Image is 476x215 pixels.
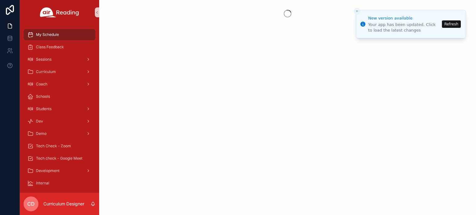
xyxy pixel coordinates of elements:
[24,79,95,90] a: Coach
[36,168,59,173] span: Development
[36,69,56,74] span: Curriculum
[368,15,440,21] div: New version available
[36,181,49,186] span: Internal
[24,54,95,65] a: Sessions
[368,22,440,33] div: Your app has been updated. Click to load the latest changes
[442,20,461,28] button: Refresh
[24,165,95,176] a: Development
[36,45,64,49] span: Class Feedback
[36,144,71,148] span: Tech Check - Zoom
[20,25,99,193] div: scrollable content
[36,131,46,136] span: Demo
[24,178,95,189] a: Internal
[36,32,59,37] span: My Schedule
[24,41,95,53] a: Class Feedback
[40,7,79,17] img: App logo
[36,156,82,161] span: Tech check - Google Meet
[24,153,95,164] a: Tech check - Google Meet
[36,94,50,99] span: Schools
[24,140,95,152] a: Tech Check - Zoom
[36,119,43,124] span: Dev
[36,106,51,111] span: Students
[24,66,95,77] a: Curriculum
[43,201,84,207] p: Curriculum Designer
[36,82,47,87] span: Coach
[24,116,95,127] a: Dev
[24,128,95,139] a: Demo
[24,29,95,40] a: My Schedule
[24,103,95,114] a: Students
[354,8,360,14] button: Close toast
[36,57,51,62] span: Sessions
[27,200,35,208] span: CD
[24,91,95,102] a: Schools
